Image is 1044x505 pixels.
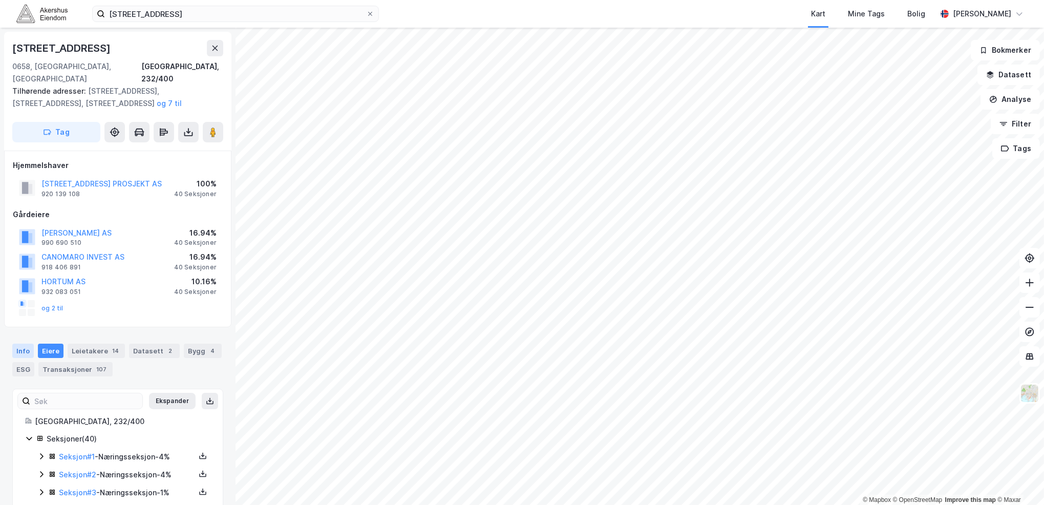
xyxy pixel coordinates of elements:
[12,85,215,110] div: [STREET_ADDRESS], [STREET_ADDRESS], [STREET_ADDRESS]
[184,344,222,358] div: Bygg
[811,8,825,20] div: Kart
[41,190,80,198] div: 920 139 108
[174,251,217,263] div: 16.94%
[47,433,210,445] div: Seksjoner ( 40 )
[129,344,180,358] div: Datasett
[41,239,81,247] div: 990 690 510
[16,5,68,23] img: akershus-eiendom-logo.9091f326c980b4bce74ccdd9f866810c.svg
[94,364,109,374] div: 107
[165,346,176,356] div: 2
[59,451,195,463] div: - Næringsseksjon - 4%
[993,456,1044,505] iframe: Chat Widget
[207,346,218,356] div: 4
[59,487,195,499] div: - Næringsseksjon - 1%
[174,263,217,271] div: 40 Seksjoner
[110,346,121,356] div: 14
[68,344,125,358] div: Leietakere
[12,60,141,85] div: 0658, [GEOGRAPHIC_DATA], [GEOGRAPHIC_DATA]
[945,496,996,503] a: Improve this map
[30,393,142,409] input: Søk
[174,288,217,296] div: 40 Seksjoner
[174,227,217,239] div: 16.94%
[992,138,1040,159] button: Tags
[12,344,34,358] div: Info
[141,60,223,85] div: [GEOGRAPHIC_DATA], 232/400
[977,65,1040,85] button: Datasett
[149,393,196,409] button: Ekspander
[38,344,63,358] div: Eiere
[13,208,223,221] div: Gårdeiere
[59,469,195,481] div: - Næringsseksjon - 4%
[41,288,81,296] div: 932 083 051
[59,488,96,497] a: Seksjon#3
[953,8,1011,20] div: [PERSON_NAME]
[174,239,217,247] div: 40 Seksjoner
[991,114,1040,134] button: Filter
[12,40,113,56] div: [STREET_ADDRESS]
[105,6,366,22] input: Søk på adresse, matrikkel, gårdeiere, leietakere eller personer
[12,87,88,95] span: Tilhørende adresser:
[59,452,95,461] a: Seksjon#1
[907,8,925,20] div: Bolig
[41,263,81,271] div: 918 406 891
[863,496,891,503] a: Mapbox
[12,122,100,142] button: Tag
[174,276,217,288] div: 10.16%
[993,456,1044,505] div: Kontrollprogram for chat
[13,159,223,172] div: Hjemmelshaver
[35,415,210,428] div: [GEOGRAPHIC_DATA], 232/400
[59,470,96,479] a: Seksjon#2
[174,190,217,198] div: 40 Seksjoner
[971,40,1040,60] button: Bokmerker
[893,496,943,503] a: OpenStreetMap
[174,178,217,190] div: 100%
[38,362,113,376] div: Transaksjoner
[1020,384,1039,403] img: Z
[848,8,885,20] div: Mine Tags
[12,362,34,376] div: ESG
[981,89,1040,110] button: Analyse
